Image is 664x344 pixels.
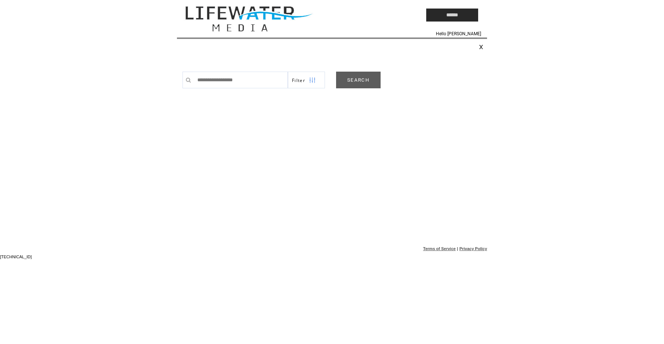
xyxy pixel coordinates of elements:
span: Hello [PERSON_NAME] [436,31,481,36]
span: Show filters [292,77,305,83]
a: Privacy Policy [459,246,487,251]
a: SEARCH [336,72,381,88]
a: Terms of Service [423,246,456,251]
img: filters.png [309,72,316,89]
span: | [457,246,458,251]
a: Filter [288,72,325,88]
